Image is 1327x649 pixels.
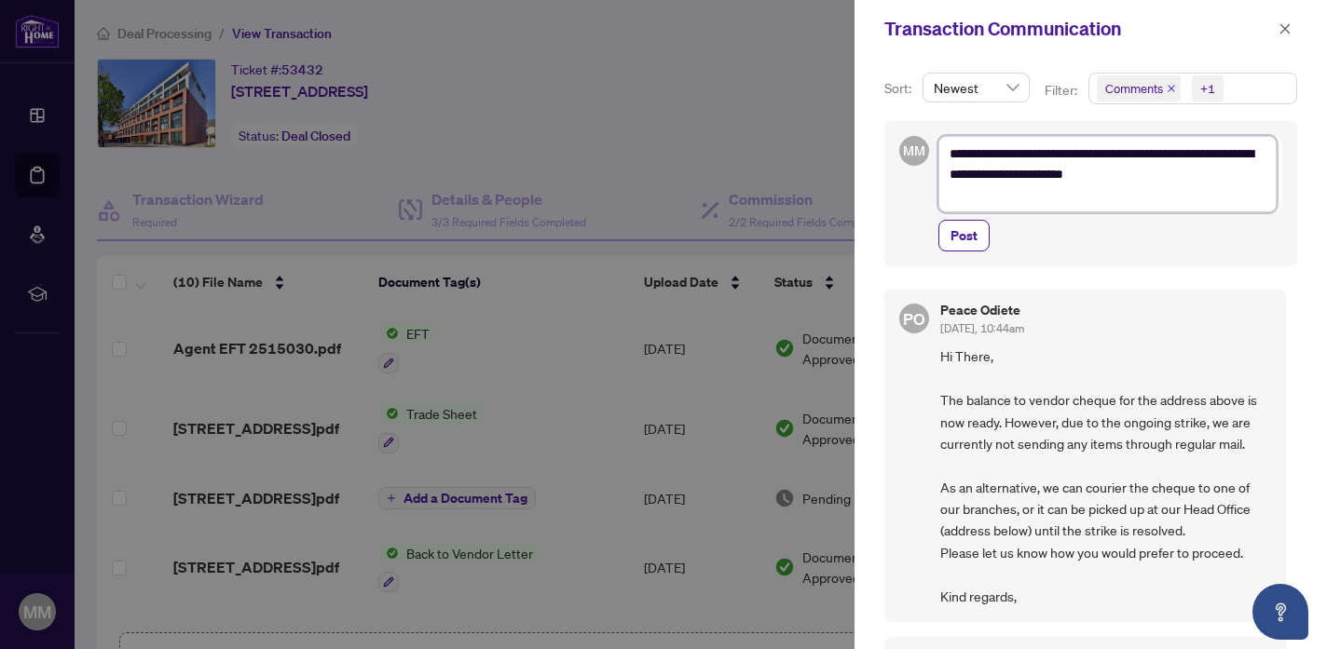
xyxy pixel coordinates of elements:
button: Open asap [1252,584,1308,640]
span: Comments [1105,79,1163,98]
span: Hi There, The balance to vendor cheque for the address above is now ready. However, due to the on... [940,345,1271,607]
h5: Peace Odiete [940,304,1024,317]
div: Transaction Communication [884,15,1273,43]
span: close [1279,22,1292,35]
span: Comments [1097,75,1181,101]
span: Newest [934,74,1019,101]
button: Post [938,220,990,251]
div: +1 [1200,79,1215,98]
span: [DATE], 10:44am [940,321,1024,335]
p: Sort: [884,78,915,99]
span: MM [903,141,924,161]
span: PO [903,306,924,331]
p: Filter: [1045,80,1080,101]
span: close [1167,84,1176,93]
span: Post [951,221,978,250]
